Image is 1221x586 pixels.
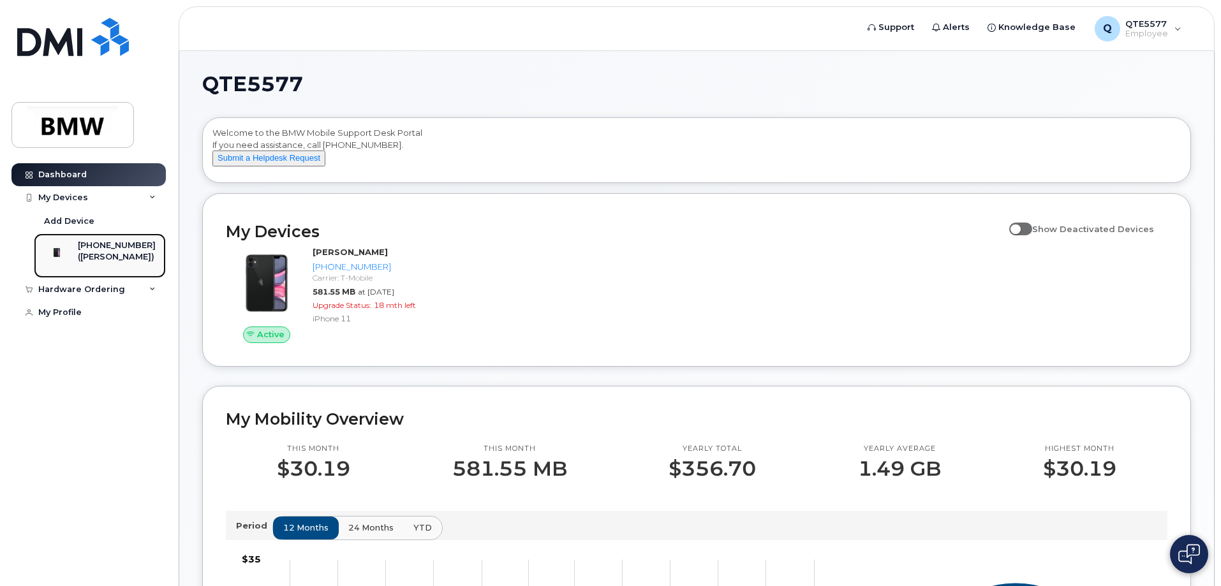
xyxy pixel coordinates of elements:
[858,457,941,480] p: 1.49 GB
[1032,224,1154,234] span: Show Deactivated Devices
[669,457,756,480] p: $356.70
[348,522,394,534] span: 24 months
[313,247,388,257] strong: [PERSON_NAME]
[277,457,350,480] p: $30.19
[313,300,371,310] span: Upgrade Status:
[1009,217,1019,227] input: Show Deactivated Devices
[374,300,416,310] span: 18 mth left
[1043,457,1116,480] p: $30.19
[313,313,445,324] div: iPhone 11
[858,444,941,454] p: Yearly average
[452,457,567,480] p: 581.55 MB
[212,127,1181,178] div: Welcome to the BMW Mobile Support Desk Portal If you need assistance, call [PHONE_NUMBER].
[1178,544,1200,564] img: Open chat
[226,246,450,343] a: Active[PERSON_NAME][PHONE_NUMBER]Carrier: T-Mobile581.55 MBat [DATE]Upgrade Status:18 mth leftiPh...
[226,222,1003,241] h2: My Devices
[313,287,355,297] span: 581.55 MB
[212,152,325,163] a: Submit a Helpdesk Request
[202,75,303,94] span: QTE5577
[236,253,297,314] img: iPhone_11.jpg
[669,444,756,454] p: Yearly total
[277,444,350,454] p: This month
[313,272,445,283] div: Carrier: T-Mobile
[313,261,445,273] div: [PHONE_NUMBER]
[452,444,567,454] p: This month
[236,520,272,532] p: Period
[226,409,1167,429] h2: My Mobility Overview
[212,150,325,166] button: Submit a Helpdesk Request
[358,287,394,297] span: at [DATE]
[1043,444,1116,454] p: Highest month
[413,522,432,534] span: YTD
[257,328,285,341] span: Active
[242,553,261,565] tspan: $35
